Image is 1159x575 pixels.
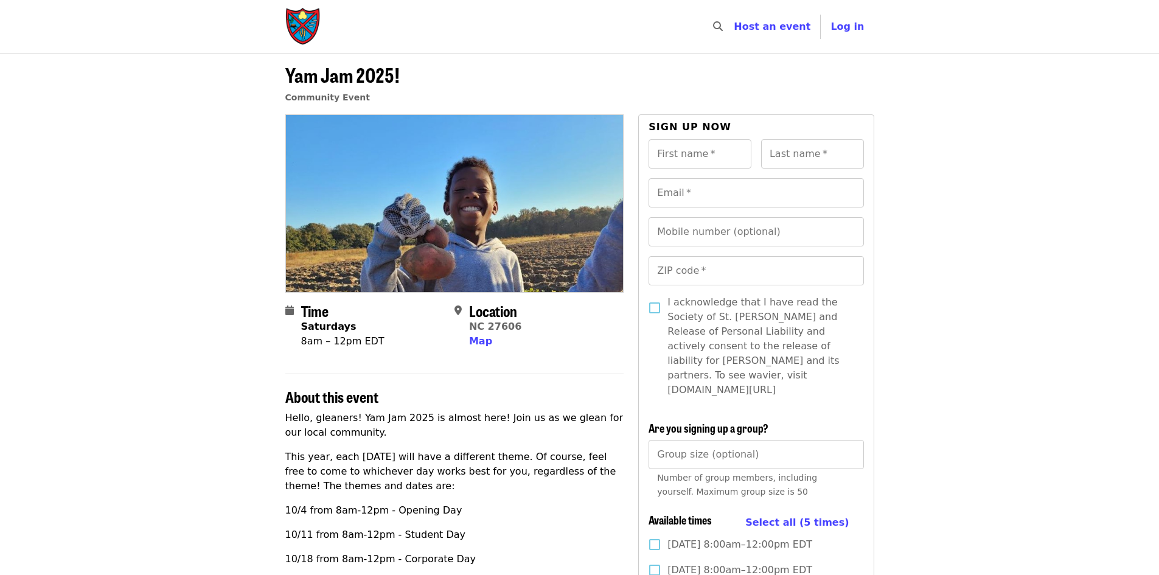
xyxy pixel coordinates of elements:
[649,256,863,285] input: ZIP code
[301,321,357,332] strong: Saturdays
[285,411,624,440] p: Hello, gleaners! Yam Jam 2025 is almost here! Join us as we glean for our local community.
[734,21,810,32] a: Host an event
[830,21,864,32] span: Log in
[745,514,849,532] button: Select all (5 times)
[285,552,624,566] p: 10/18 from 8am-12pm - Corporate Day
[649,121,731,133] span: Sign up now
[649,139,751,169] input: First name
[285,60,400,89] span: Yam Jam 2025!
[285,503,624,518] p: 10/4 from 8am-12pm - Opening Day
[649,420,768,436] span: Are you signing up a group?
[657,473,817,497] span: Number of group members, including yourself. Maximum group size is 50
[730,12,740,41] input: Search
[469,335,492,347] span: Map
[667,295,854,397] span: I acknowledge that I have read the Society of St. [PERSON_NAME] and Release of Personal Liability...
[469,321,521,332] a: NC 27606
[713,21,723,32] i: search icon
[649,217,863,246] input: Mobile number (optional)
[285,528,624,542] p: 10/11 from 8am-12pm - Student Day
[821,15,874,39] button: Log in
[649,178,863,207] input: Email
[285,386,378,407] span: About this event
[649,440,863,469] input: [object Object]
[667,537,812,552] span: [DATE] 8:00am–12:00pm EDT
[301,334,385,349] div: 8am – 12pm EDT
[285,7,322,46] img: Society of St. Andrew - Home
[761,139,864,169] input: Last name
[301,300,329,321] span: Time
[649,512,712,528] span: Available times
[286,115,624,291] img: Yam Jam 2025! organized by Society of St. Andrew
[745,517,849,528] span: Select all (5 times)
[285,450,624,493] p: This year, each [DATE] will have a different theme. Of course, feel free to come to whichever day...
[469,300,517,321] span: Location
[454,305,462,316] i: map-marker-alt icon
[285,305,294,316] i: calendar icon
[469,334,492,349] button: Map
[285,92,370,102] a: Community Event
